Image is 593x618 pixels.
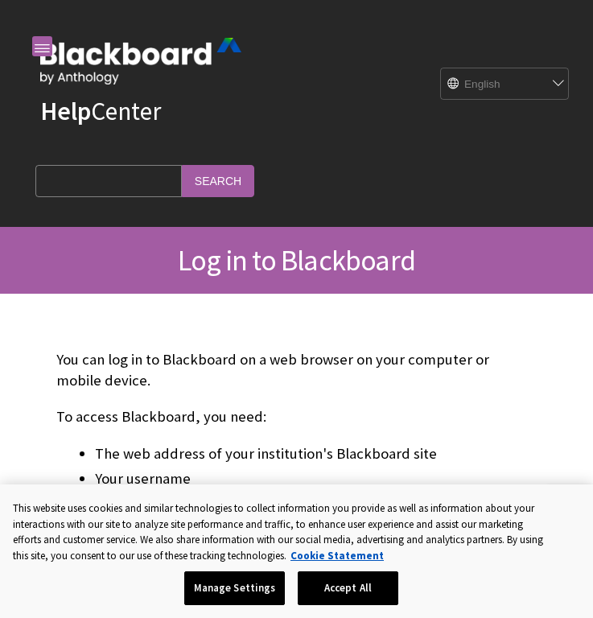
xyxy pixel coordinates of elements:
select: Site Language Selector [441,68,554,101]
a: More information about your privacy, opens in a new tab [290,549,384,562]
a: HelpCenter [40,95,161,127]
p: You can log in to Blackboard on a web browser on your computer or mobile device. [56,349,537,391]
img: Blackboard by Anthology [40,38,241,84]
li: The web address of your institution's Blackboard site [95,443,537,465]
button: Manage Settings [184,571,285,605]
div: This website uses cookies and similar technologies to collect information you provide as well as ... [13,501,550,563]
span: Log in to Blackboard [178,242,415,278]
li: Your username [95,468,537,490]
input: Search [182,165,254,196]
p: To access Blackboard, you need: [56,406,537,427]
strong: Help [40,95,91,127]
button: Accept All [298,571,398,605]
